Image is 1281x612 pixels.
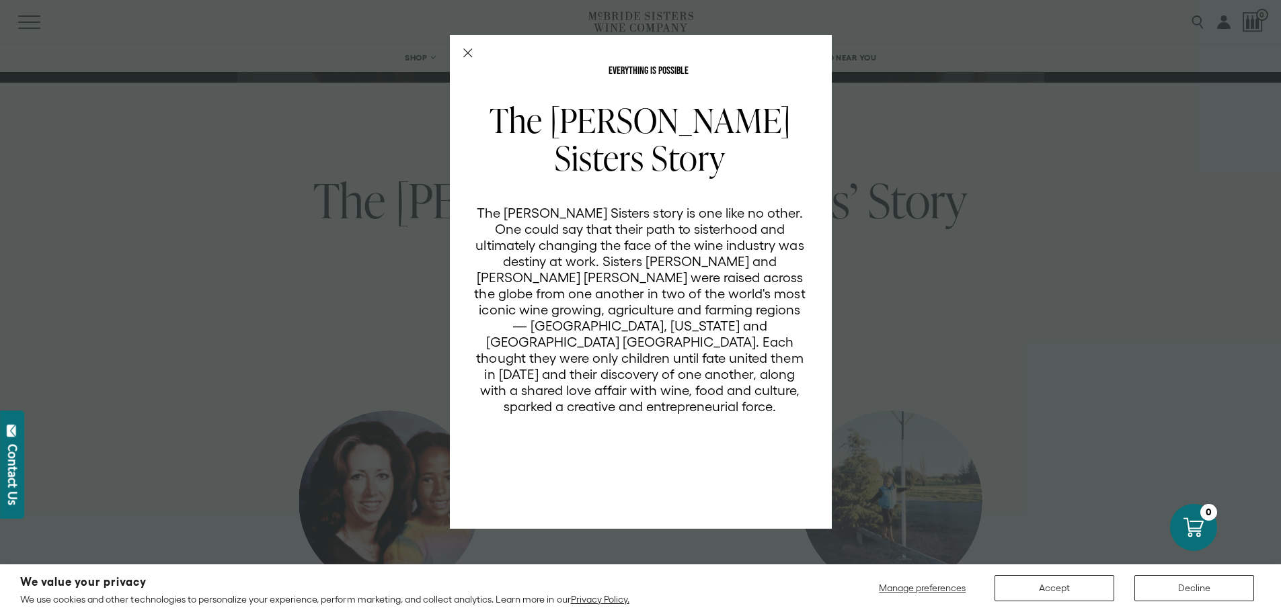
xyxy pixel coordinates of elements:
[1200,504,1217,521] div: 0
[6,444,20,505] div: Contact Us
[20,576,629,588] h2: We value your privacy
[474,205,806,414] p: The [PERSON_NAME] Sisters story is one like no other. One could say that their path to sisterhood...
[474,66,823,77] p: EVERYTHING IS POSSIBLE
[871,575,974,601] button: Manage preferences
[463,48,473,58] button: Close Modal
[474,101,806,177] h2: The [PERSON_NAME] Sisters Story
[879,582,966,593] span: Manage preferences
[995,575,1114,601] button: Accept
[20,593,629,605] p: We use cookies and other technologies to personalize your experience, perform marketing, and coll...
[571,594,629,605] a: Privacy Policy.
[1134,575,1254,601] button: Decline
